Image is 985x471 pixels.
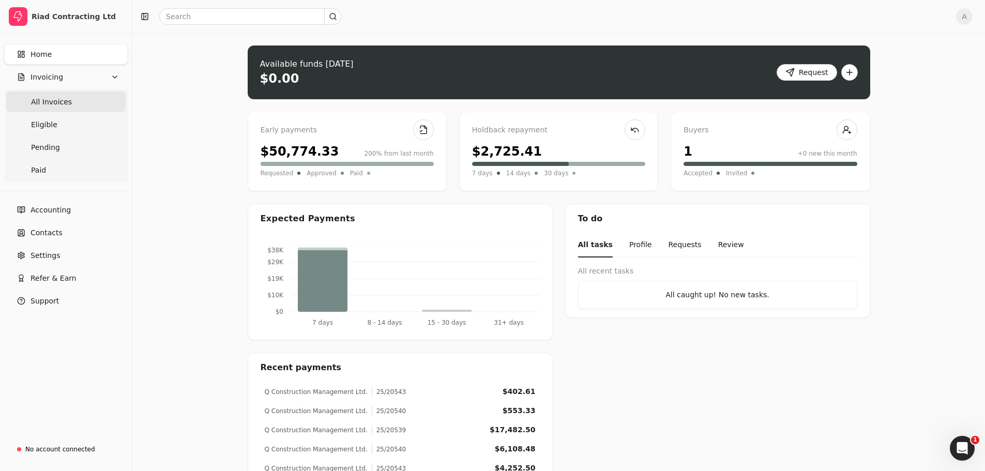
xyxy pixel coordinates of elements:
[4,222,128,243] a: Contacts
[4,44,128,65] a: Home
[267,292,284,299] tspan: $10K
[260,58,354,70] div: Available funds [DATE]
[4,200,128,220] a: Accounting
[31,273,77,284] span: Refer & Earn
[777,64,837,81] button: Request
[372,445,406,454] div: 25/20540
[367,319,402,326] tspan: 8 - 14 days
[503,386,536,397] div: $402.61
[260,70,299,87] div: $0.00
[472,125,645,136] div: Holdback repayment
[372,406,406,416] div: 25/20540
[31,165,46,176] span: Paid
[248,353,552,382] div: Recent payments
[566,204,870,233] div: To do
[495,444,536,454] div: $6,108.48
[372,387,406,397] div: 25/20543
[506,168,531,178] span: 14 days
[265,426,368,435] div: Q Construction Management Ltd.
[427,319,466,326] tspan: 15 - 30 days
[472,142,542,161] div: $2,725.41
[31,250,60,261] span: Settings
[4,67,128,87] button: Invoicing
[261,212,355,225] div: Expected Payments
[31,296,59,307] span: Support
[472,168,493,178] span: 7 days
[578,233,613,257] button: All tasks
[971,436,979,444] span: 1
[372,426,406,435] div: 25/20539
[6,160,126,180] a: Paid
[350,168,363,178] span: Paid
[25,445,95,454] div: No account connected
[31,119,57,130] span: Eligible
[31,227,63,238] span: Contacts
[307,168,337,178] span: Approved
[312,319,333,326] tspan: 7 days
[684,142,692,161] div: 1
[629,233,652,257] button: Profile
[6,114,126,135] a: Eligible
[31,142,60,153] span: Pending
[31,205,71,216] span: Accounting
[950,436,975,461] iframe: Intercom live chat
[261,125,434,136] div: Early payments
[261,168,294,178] span: Requested
[267,259,284,266] tspan: $29K
[503,405,536,416] div: $553.33
[265,406,368,416] div: Q Construction Management Ltd.
[31,97,72,108] span: All Invoices
[265,387,368,397] div: Q Construction Management Ltd.
[490,424,536,435] div: $17,482.50
[798,149,857,158] div: +0 new this month
[275,308,283,315] tspan: $0
[6,137,126,158] a: Pending
[4,245,128,266] a: Settings
[726,168,747,178] span: Invited
[587,290,848,300] div: All caught up! No new tasks.
[684,168,713,178] span: Accepted
[4,291,128,311] button: Support
[718,233,744,257] button: Review
[267,275,284,282] tspan: $19K
[4,440,128,459] a: No account connected
[494,319,523,326] tspan: 31+ days
[261,142,339,161] div: $50,774.33
[159,8,341,25] input: Search
[544,168,568,178] span: 30 days
[365,149,434,158] div: 200% from last month
[956,8,973,25] button: A
[578,266,857,277] div: All recent tasks
[4,268,128,288] button: Refer & Earn
[6,92,126,112] a: All Invoices
[668,233,701,257] button: Requests
[32,11,123,22] div: Riad Contracting Ltd
[265,445,368,454] div: Q Construction Management Ltd.
[31,72,63,83] span: Invoicing
[267,247,284,254] tspan: $38K
[31,49,52,60] span: Home
[684,125,857,136] div: Buyers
